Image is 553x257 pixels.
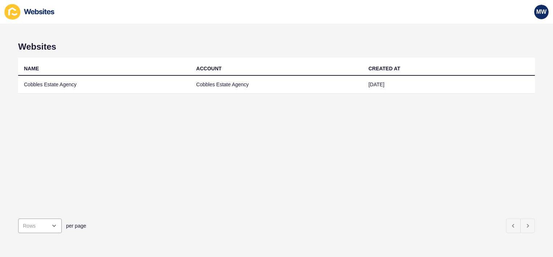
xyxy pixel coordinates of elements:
[18,219,62,233] div: open menu
[24,65,39,72] div: NAME
[369,65,400,72] div: CREATED AT
[190,76,362,94] td: Cobbles Estate Agency
[18,42,535,52] h1: Websites
[363,76,535,94] td: [DATE]
[18,76,190,94] td: Cobbles Estate Agency
[66,222,86,229] span: per page
[196,65,221,72] div: ACCOUNT
[536,8,546,16] span: MW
